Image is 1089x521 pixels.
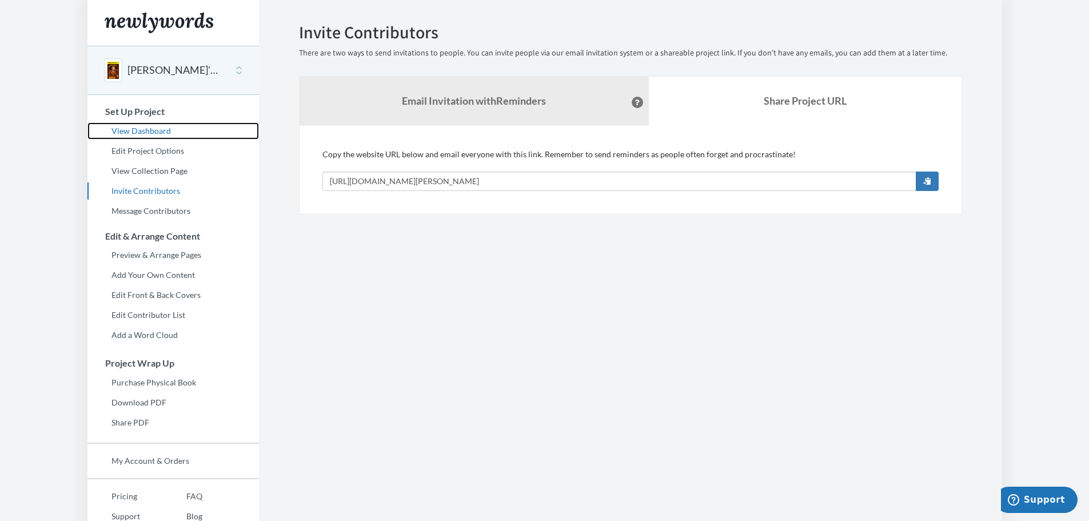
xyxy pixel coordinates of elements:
p: There are two ways to send invitations to people. You can invite people via our email invitation ... [299,47,962,59]
a: View Collection Page [87,162,259,180]
img: Newlywords logo [105,13,213,33]
a: Edit Project Options [87,142,259,160]
a: Edit Front & Back Covers [87,287,259,304]
a: Edit Contributor List [87,307,259,324]
h2: Invite Contributors [299,23,962,42]
a: Invite Contributors [87,182,259,200]
h3: Set Up Project [88,106,259,117]
h3: Edit & Arrange Content [88,231,259,241]
a: Add Your Own Content [87,267,259,284]
h3: Project Wrap Up [88,358,259,368]
a: Pricing [87,488,162,505]
div: Copy the website URL below and email everyone with this link. Remember to send reminders as peopl... [322,149,939,191]
a: Purchase Physical Book [87,374,259,391]
a: FAQ [162,488,202,505]
a: Share PDF [87,414,259,431]
a: View Dashboard [87,122,259,140]
a: My Account & Orders [87,452,259,470]
a: Preview & Arrange Pages [87,246,259,264]
a: Message Contributors [87,202,259,220]
a: Download PDF [87,394,259,411]
a: Add a Word Cloud [87,327,259,344]
strong: Email Invitation with Reminders [402,94,546,107]
b: Share Project URL [764,94,847,107]
iframe: Opens a widget where you can chat to one of our agents [1001,487,1078,515]
button: [PERSON_NAME]'s Birthday [127,63,220,78]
